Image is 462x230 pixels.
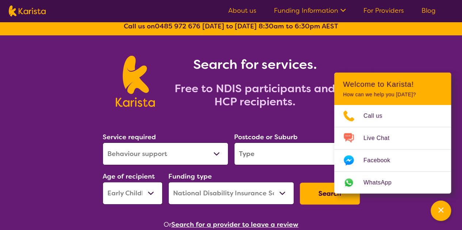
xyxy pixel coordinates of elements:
button: Search [300,183,360,204]
span: Or [164,219,171,230]
div: Channel Menu [334,73,451,194]
a: Web link opens in a new tab. [334,172,451,194]
a: Funding Information [274,6,346,15]
label: Age of recipient [103,172,155,181]
span: Facebook [363,155,399,166]
button: Channel Menu [431,200,451,221]
img: Karista logo [116,56,155,107]
button: Search for a provider to leave a review [171,219,298,230]
label: Funding type [168,172,212,181]
label: Service required [103,133,156,141]
a: About us [228,6,256,15]
a: For Providers [363,6,404,15]
h2: Welcome to Karista! [343,80,442,89]
ul: Choose channel [334,105,451,194]
a: Blog [421,6,436,15]
h2: Free to NDIS participants and HCP recipients. [164,82,346,108]
b: Call us on [DATE] to [DATE] 8:30am to 6:30pm AEST [124,22,338,31]
img: Karista logo [9,5,46,16]
span: Call us [363,110,391,121]
input: Type [234,143,360,165]
span: Live Chat [363,133,398,144]
p: How can we help you [DATE]? [343,91,442,98]
h1: Search for services. [164,56,346,73]
span: WhatsApp [363,177,400,188]
a: 0485 972 676 [155,22,201,31]
label: Postcode or Suburb [234,133,298,141]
